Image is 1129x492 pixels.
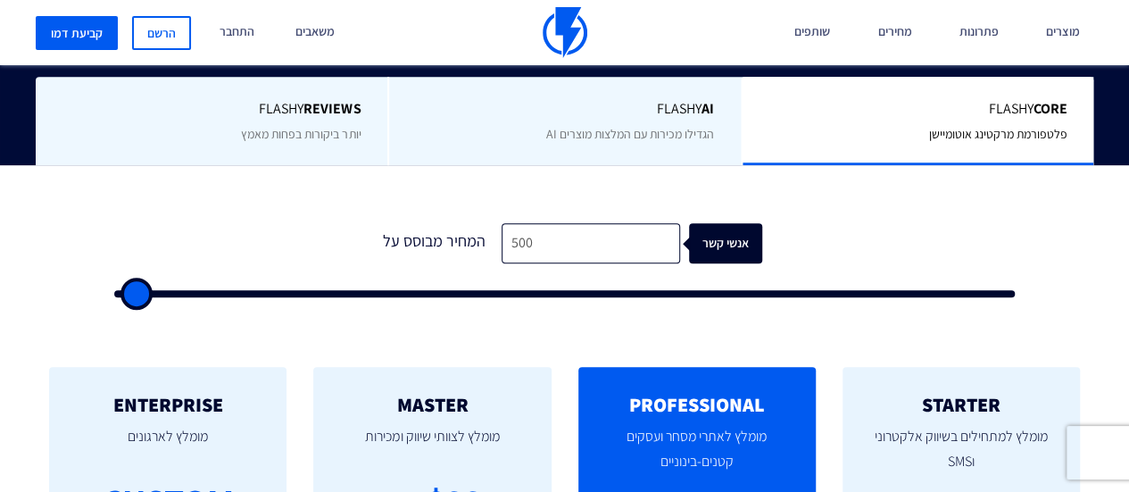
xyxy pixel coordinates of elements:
[132,16,191,50] a: הרשם
[416,99,713,120] span: Flashy
[769,99,1067,120] span: Flashy
[241,126,361,142] span: יותר ביקורות בפחות מאמץ
[340,415,524,476] p: מומלץ לצוותי שיווק ומכירות
[869,394,1053,415] h2: STARTER
[76,394,260,415] h2: ENTERPRISE
[928,126,1067,142] span: פלטפורמת מרקטינג אוטומיישן
[368,223,502,263] div: המחיר מבוסס על
[701,99,714,118] b: AI
[605,394,789,415] h2: PROFESSIONAL
[1033,99,1067,118] b: Core
[36,16,118,50] a: קביעת דמו
[340,394,524,415] h2: MASTER
[62,99,361,120] span: Flashy
[698,223,771,263] div: אנשי קשר
[76,415,260,476] p: מומלץ לארגונים
[303,99,361,118] b: REVIEWS
[546,126,714,142] span: הגדילו מכירות עם המלצות מוצרים AI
